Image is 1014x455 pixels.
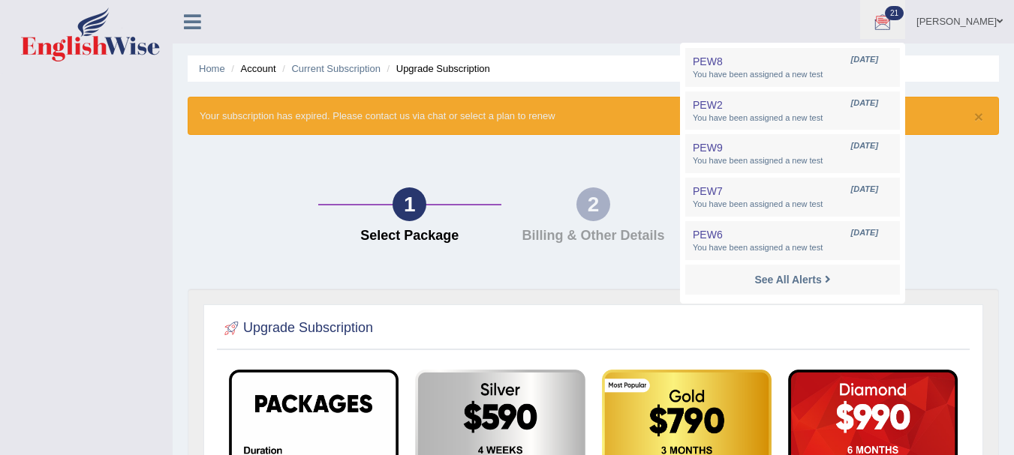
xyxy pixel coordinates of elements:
span: You have been assigned a new test [693,155,892,167]
span: [DATE] [851,140,878,152]
span: [DATE] [851,184,878,196]
strong: See All Alerts [754,274,821,286]
h2: Upgrade Subscription [221,317,373,340]
h4: Billing & Other Details [509,229,678,244]
li: Account [227,61,275,76]
a: Current Subscription [291,63,381,74]
a: PEW7 [DATE] You have been assigned a new test [689,181,896,213]
li: Upgrade Subscription [384,61,490,76]
a: PEW6 [DATE] You have been assigned a new test [689,225,896,256]
span: PEW2 [693,99,723,111]
span: [DATE] [851,227,878,239]
a: See All Alerts [751,271,834,288]
span: [DATE] [851,54,878,66]
span: PEW8 [693,55,723,67]
span: 21 [885,6,904,20]
span: [DATE] [851,97,878,109]
span: PEW9 [693,142,723,154]
a: PEW2 [DATE] You have been assigned a new test [689,95,896,127]
button: × [974,109,983,124]
a: PEW9 [DATE] You have been assigned a new test [689,138,896,169]
a: PEW8 [DATE] You have been assigned a new test [689,52,896,83]
a: Home [199,63,225,74]
span: PEW6 [693,229,723,241]
span: You have been assigned a new test [693,199,892,211]
div: 2 [576,187,610,221]
span: PEW7 [693,185,723,197]
h4: Select Package [326,229,495,244]
div: Your subscription has expired. Please contact us via chat or select a plan to renew [188,97,999,135]
span: You have been assigned a new test [693,242,892,254]
div: 1 [393,187,426,221]
span: You have been assigned a new test [693,69,892,81]
span: You have been assigned a new test [693,112,892,124]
